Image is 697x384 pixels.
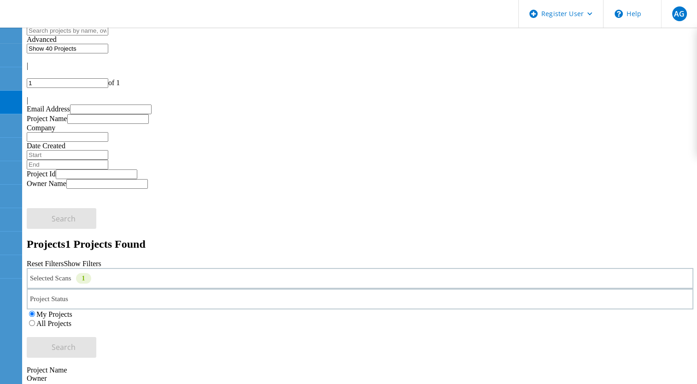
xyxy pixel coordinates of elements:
input: End [27,160,108,169]
a: Reset Filters [27,260,64,268]
label: My Projects [36,310,72,318]
label: Project Name [27,115,67,122]
label: Project Id [27,170,56,178]
div: Project Status [27,289,693,309]
span: AG [674,10,685,17]
span: Search [52,342,76,352]
input: Search projects by name, owner, ID, company, etc [27,26,108,35]
span: of 1 [108,79,120,87]
label: Email Address [27,105,70,113]
b: Projects [27,238,65,250]
div: 1 [76,273,91,284]
svg: \n [615,10,623,18]
label: Company [27,124,55,132]
label: All Projects [36,320,71,327]
div: Project Name [27,366,693,374]
span: Advanced [27,35,57,43]
button: Search [27,337,96,358]
div: Owner [27,374,693,383]
input: Start [27,150,108,160]
span: Search [52,214,76,224]
a: Live Optics Dashboard [9,18,108,26]
label: Date Created [27,142,65,150]
label: Owner Name [27,180,66,187]
button: Search [27,208,96,229]
div: Selected Scans [27,268,693,289]
span: 1 Projects Found [65,238,146,250]
a: Show Filters [64,260,101,268]
div: | [27,62,693,70]
div: | [27,96,693,105]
